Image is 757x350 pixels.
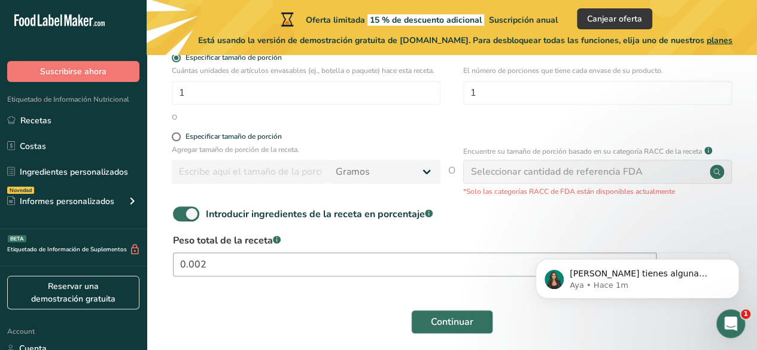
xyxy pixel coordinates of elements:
[181,53,282,62] span: Especificar tamaño de porción
[40,65,107,78] span: Suscribirse ahora
[587,13,642,25] span: Canjear oferta
[411,310,493,334] button: Continuar
[741,309,750,319] span: 1
[172,144,440,155] p: Agregar tamaño de porción de la receta.
[463,146,702,157] p: Encuentre su tamaño de porción basado en su categoría RACC de la receta
[278,12,558,26] div: Oferta limitada
[186,132,282,141] div: Especificar tamaño de porción
[367,14,484,26] span: 15 % de descuento adicional
[7,187,34,194] div: Novedad
[431,315,473,329] span: Continuar
[8,235,26,242] div: BETA
[448,163,455,197] span: O
[471,165,643,179] div: Seleccionar cantidad de referencia FDA
[172,112,177,123] div: O
[173,233,731,248] label: Peso total de la receta
[518,234,757,318] iframe: Intercom notifications mensaje
[707,35,732,46] span: planes
[716,309,745,338] iframe: Intercom live chat
[577,8,652,29] button: Canjear oferta
[7,195,114,208] div: Informes personalizados
[172,65,440,76] p: Cuántas unidades de artículos envasables (ej., botella o paquete) hace esta receta.
[198,34,732,47] span: Está usando la versión de demostración gratuita de [DOMAIN_NAME]. Para desbloquear todas las func...
[463,186,732,197] p: *Solo las categorías RACC de FDA están disponibles actualmente
[463,65,732,76] p: El número de porciones que tiene cada envase de su producto.
[172,160,329,184] input: Escribe aquí el tamaño de la porción
[7,61,139,82] button: Suscribirse ahora
[206,207,433,221] div: Introducir ingredientes de la receta en porcentaje
[7,276,139,309] a: Reservar una demostración gratuita
[489,14,558,26] span: Suscripción anual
